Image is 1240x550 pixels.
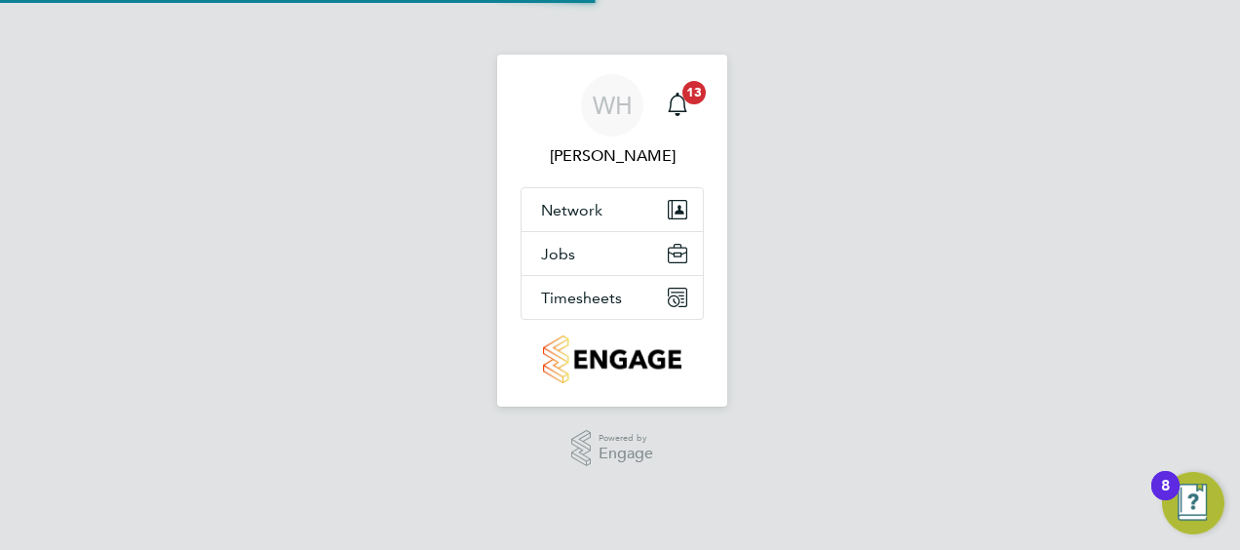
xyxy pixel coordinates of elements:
a: Go to home page [521,335,704,383]
span: 13 [682,81,706,104]
div: 8 [1161,486,1170,511]
span: Powered by [599,430,653,447]
a: Powered byEngage [571,430,654,467]
button: Timesheets [522,276,703,319]
button: Jobs [522,232,703,275]
span: Wayne Harris [521,144,704,168]
img: countryside-properties-logo-retina.png [543,335,680,383]
span: Network [541,201,602,219]
span: Engage [599,446,653,462]
button: Network [522,188,703,231]
button: Open Resource Center, 8 new notifications [1162,472,1224,534]
span: Jobs [541,245,575,263]
nav: Main navigation [497,55,727,407]
span: WH [593,93,633,118]
a: 13 [658,74,697,137]
a: WH[PERSON_NAME] [521,74,704,168]
span: Timesheets [541,289,622,307]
